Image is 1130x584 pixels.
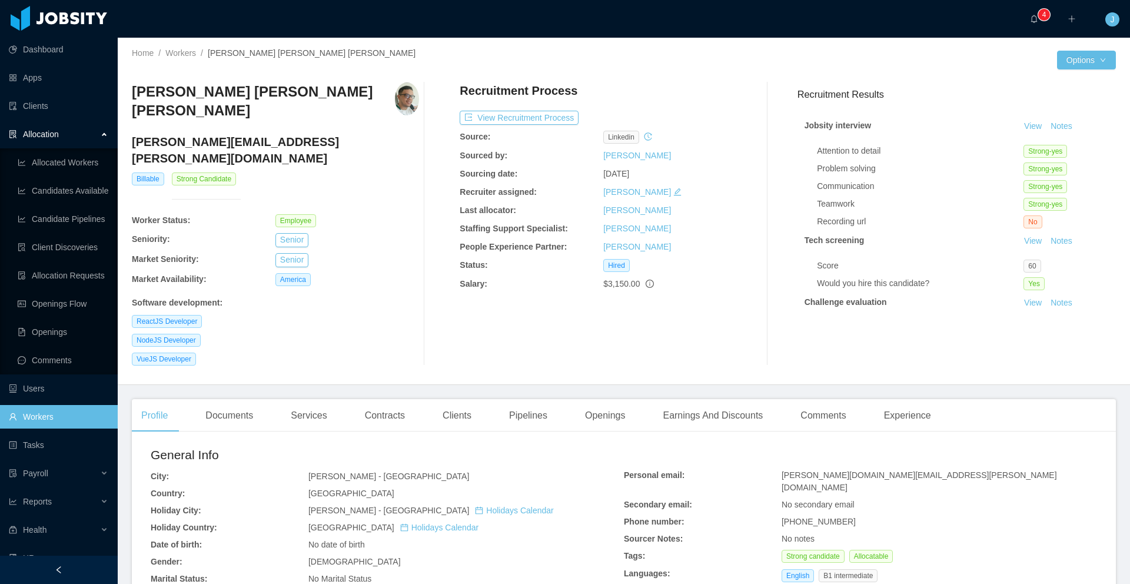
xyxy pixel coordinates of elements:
a: icon: file-doneAllocation Requests [18,264,108,287]
span: Allocatable [849,550,893,563]
span: [GEOGRAPHIC_DATA] [308,489,394,498]
b: Market Seniority: [132,254,199,264]
i: icon: medicine-box [9,526,17,534]
span: Strong-yes [1023,162,1067,175]
span: No secondary email [782,500,855,509]
span: $3,150.00 [603,279,640,288]
div: Pipelines [500,399,557,432]
div: Openings [576,399,635,432]
a: icon: userWorkers [9,405,108,429]
b: Tags: [624,551,645,560]
a: Workers [165,48,196,58]
a: icon: robotUsers [9,377,108,400]
span: No Marital Status [308,574,371,583]
span: Payroll [23,469,48,478]
b: Recruiter assigned: [460,187,537,197]
i: icon: bell [1030,15,1038,23]
span: / [158,48,161,58]
b: Worker Status: [132,215,190,225]
a: icon: line-chartCandidates Available [18,179,108,203]
b: Sourcer Notes: [624,534,683,543]
a: icon: messageComments [18,349,108,372]
span: [PHONE_NUMBER] [782,517,856,526]
b: Software development : [132,298,222,307]
a: icon: auditClients [9,94,108,118]
span: HR [23,553,35,563]
span: Allocation [23,130,59,139]
a: View [1020,121,1046,131]
div: Communication [817,180,1023,193]
a: icon: appstoreApps [9,66,108,89]
span: [PERSON_NAME][DOMAIN_NAME][EMAIL_ADDRESS][PERSON_NAME][DOMAIN_NAME] [782,470,1057,492]
b: Phone number: [624,517,684,526]
a: [PERSON_NAME] [603,151,671,160]
a: icon: line-chartAllocated Workers [18,151,108,174]
i: icon: edit [673,188,682,196]
b: People Experience Partner: [460,242,567,251]
span: America [275,273,311,286]
div: Clients [433,399,481,432]
sup: 4 [1038,9,1050,21]
b: Seniority: [132,234,170,244]
b: Source: [460,132,490,141]
b: Gender: [151,557,182,566]
b: Secondary email: [624,500,692,509]
span: Strong candidate [782,550,845,563]
a: [PERSON_NAME] [603,205,671,215]
div: Comments [791,399,855,432]
div: Recording url [817,215,1023,228]
span: English [782,569,814,582]
span: info-circle [646,280,654,288]
button: Notes [1046,296,1077,310]
b: Last allocator: [460,205,516,215]
a: [PERSON_NAME] [603,187,671,197]
span: Employee [275,214,316,227]
span: B1 intermediate [819,569,878,582]
a: icon: pie-chartDashboard [9,38,108,61]
span: NodeJS Developer [132,334,201,347]
span: Reports [23,497,52,506]
b: Staffing Support Specialist: [460,224,568,233]
i: icon: line-chart [9,497,17,506]
button: Notes [1046,120,1077,134]
b: Holiday City: [151,506,201,515]
span: [PERSON_NAME] - [GEOGRAPHIC_DATA] [308,472,469,481]
strong: Tech screening [805,235,865,245]
div: Score [817,260,1023,272]
div: Teamwork [817,198,1023,210]
span: ReactJS Developer [132,315,202,328]
b: Market Availability: [132,274,207,284]
a: [PERSON_NAME] [603,242,671,251]
i: icon: plus [1068,15,1076,23]
a: icon: line-chartCandidate Pipelines [18,207,108,231]
span: [PERSON_NAME] - [GEOGRAPHIC_DATA] [308,506,554,515]
h4: [PERSON_NAME][EMAIL_ADDRESS][PERSON_NAME][DOMAIN_NAME] [132,134,419,167]
b: Sourced by: [460,151,507,160]
span: Billable [132,172,164,185]
span: VueJS Developer [132,353,196,366]
b: Languages: [624,569,670,578]
span: [PERSON_NAME] [PERSON_NAME] [PERSON_NAME] [208,48,416,58]
strong: Jobsity interview [805,121,872,130]
a: icon: exportView Recruitment Process [460,113,579,122]
a: View [1020,298,1046,307]
h3: [PERSON_NAME] [PERSON_NAME] [PERSON_NAME] [132,82,395,121]
div: Contracts [355,399,414,432]
div: Problem solving [817,162,1023,175]
a: icon: idcardOpenings Flow [18,292,108,316]
a: icon: calendarHolidays Calendar [400,523,478,532]
div: Services [281,399,336,432]
i: icon: calendar [475,506,483,515]
a: icon: file-searchClient Discoveries [18,235,108,259]
span: Strong Candidate [172,172,236,185]
span: Hired [603,259,630,272]
a: View [1020,236,1046,245]
span: J [1111,12,1115,26]
span: [DATE] [603,169,629,178]
h2: General Info [151,446,624,464]
i: icon: history [644,132,652,141]
p: 4 [1042,9,1046,21]
div: Would you hire this candidate? [817,277,1023,290]
span: / [201,48,203,58]
span: [DEMOGRAPHIC_DATA] [308,557,401,566]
